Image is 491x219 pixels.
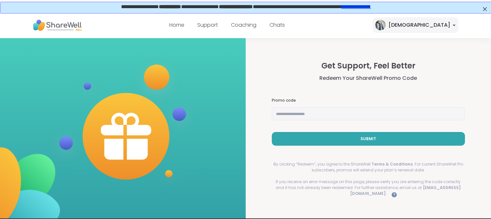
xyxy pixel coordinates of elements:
h3: Promo code [272,98,465,103]
a: Support [197,21,218,29]
p: By clicking “Redeem”, you agree to the ShareWell . For current ShareWell Pro subscribers, promos ... [272,161,465,173]
iframe: Spotlight [391,192,397,197]
a: Coaching [231,21,256,29]
button: Submit [272,132,465,146]
a: Chats [269,21,285,29]
h3: Redeem Your ShareWell Promo Code [272,74,465,82]
img: KarmaKat42 [375,20,386,30]
a: Home [169,21,184,29]
img: ShareWell Nav Logo [33,16,82,34]
a: Terms & Conditions [372,161,413,167]
span: Submit [361,136,376,142]
div: [DEMOGRAPHIC_DATA] [388,21,450,29]
a: [EMAIL_ADDRESS][DOMAIN_NAME] [350,185,461,196]
h2: Get Support, Feel Better [272,60,465,72]
p: If you receive an error message on this page, please verify you are entering the code correctly a... [272,179,465,197]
